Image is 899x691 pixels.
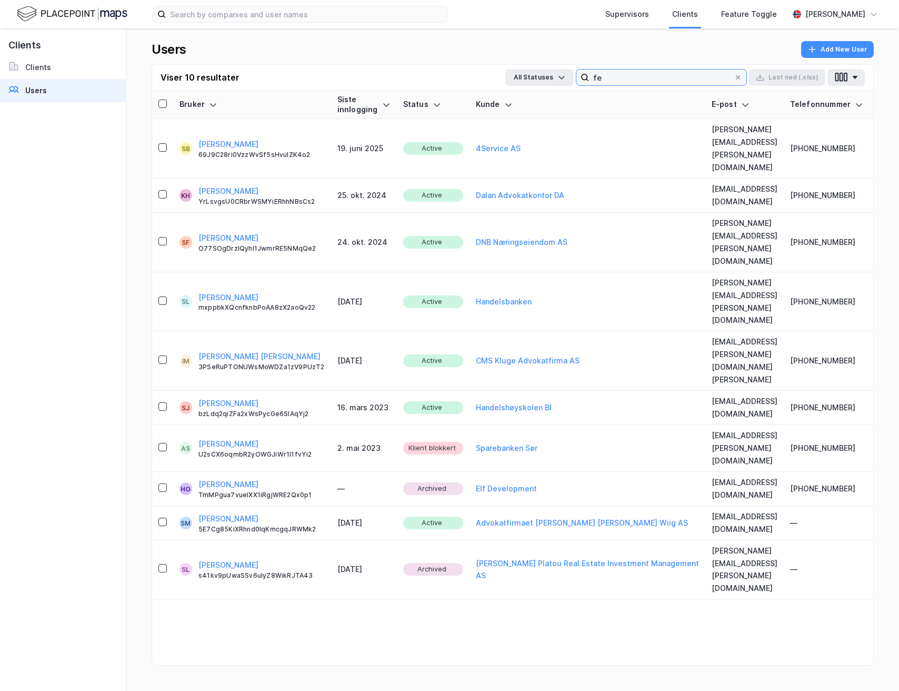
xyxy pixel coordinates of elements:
td: [EMAIL_ADDRESS][DOMAIN_NAME] [705,391,784,425]
button: All Statuses [505,69,574,86]
td: [EMAIL_ADDRESS][DOMAIN_NAME] [705,472,784,506]
td: 24. okt. 2024 [331,213,397,272]
td: [PERSON_NAME][EMAIL_ADDRESS][PERSON_NAME][DOMAIN_NAME] [705,119,784,179]
td: [PERSON_NAME][EMAIL_ADDRESS][PERSON_NAME][DOMAIN_NAME] [705,213,784,272]
button: 4Service AS [476,142,521,155]
div: Status [403,100,463,110]
td: [EMAIL_ADDRESS][DOMAIN_NAME] [705,179,784,213]
div: SJ [182,401,189,414]
div: 5E7Cg85KiXRhnd0IqKmcgqJRWMk2 [198,525,325,534]
div: SF [182,236,189,249]
div: Siste innlogging [337,95,391,114]
div: [PERSON_NAME] [805,8,865,21]
div: [PHONE_NUMBER] [790,482,864,495]
div: HO [181,482,191,495]
td: — [784,540,870,600]
td: 19. juni 2025 [331,119,397,179]
td: [PERSON_NAME][EMAIL_ADDRESS][PERSON_NAME][DOMAIN_NAME] [705,540,784,600]
div: YrLsvgsU0CRbrWSMYiERhhNBsCs2 [198,198,325,206]
button: [PERSON_NAME] [PERSON_NAME] [198,350,321,363]
td: 2. mai 2023 [331,425,397,472]
div: Supervisors [605,8,649,21]
button: Add New User [801,41,874,58]
button: CMS Kluge Advokatfirma AS [476,354,580,367]
div: Feature Toggle [721,8,777,21]
div: 69J9C28ri0VzzWvSf5sHvulZK4o2 [198,151,325,159]
div: E-post [712,100,777,110]
td: [DATE] [331,331,397,391]
div: SB [182,142,190,155]
div: Clients [672,8,698,21]
button: [PERSON_NAME] [198,138,258,151]
td: [DATE] [331,540,397,600]
div: Kunde [476,100,699,110]
div: SM [181,517,191,529]
div: SL [182,295,189,308]
td: [DATE] [331,272,397,332]
button: DNB Næringseiendom AS [476,236,567,249]
div: IM [182,354,189,367]
div: 3PSeRuPTONUWsMoWDZa1zV9PUzT2 [198,363,325,371]
button: Handelsbanken [476,295,532,308]
div: SL [182,563,189,576]
button: Sparebanken Sør [476,442,537,455]
div: Telefonnummer [790,100,864,110]
button: [PERSON_NAME] [198,397,258,410]
div: Clients [25,61,51,74]
button: [PERSON_NAME] [198,291,258,304]
div: [PHONE_NUMBER] [790,401,864,414]
div: [PHONE_NUMBER] [790,189,864,202]
div: Bruker [179,100,325,110]
div: TmMPgua7vuelXX1iRgjWRE2Qx0p1 [198,491,325,499]
button: [PERSON_NAME] [198,478,258,491]
div: s41kv9pUwaSSv6uIyZ8WikRJTA43 [198,571,325,580]
input: Search user by name, email or client [589,70,734,85]
td: 16. mars 2023 [331,391,397,425]
div: [PHONE_NUMBER] [790,142,864,155]
button: [PERSON_NAME] [198,232,258,244]
td: — [784,506,870,540]
td: [EMAIL_ADDRESS][PERSON_NAME][DOMAIN_NAME][PERSON_NAME] [705,331,784,391]
button: Dalan Advokatkontor DA [476,189,564,202]
div: O77SOgDrzIQyhl1JwmrRE5NMqQe2 [198,244,325,253]
input: Search by companies and user names [166,6,447,22]
td: — [331,472,397,506]
div: KH [181,189,190,202]
iframe: Chat Widget [846,640,899,691]
button: Elf Development [476,482,537,495]
div: mxppbkXQcnfknbPoAA8zX2aoQv22 [198,303,325,312]
div: [PHONE_NUMBER] [790,236,864,249]
button: Advokatfirmaet [PERSON_NAME] [PERSON_NAME] Wiig AS [476,517,688,529]
button: [PERSON_NAME] [198,438,258,450]
button: [PERSON_NAME] Platou Real Estate Investment Management AS [476,557,699,583]
div: U2sCX6oqmbR2yOWGJiWr1l1fvYi2 [198,450,325,459]
button: Handelshøyskolen BI [476,401,552,414]
div: Users [152,41,186,58]
div: Viser 10 resultater [161,71,239,84]
td: [EMAIL_ADDRESS][DOMAIN_NAME] [705,506,784,540]
div: Kontrollprogram for chat [846,640,899,691]
button: [PERSON_NAME] [198,185,258,198]
td: [PERSON_NAME][EMAIL_ADDRESS][PERSON_NAME][DOMAIN_NAME] [705,272,784,332]
div: [PHONE_NUMBER] [790,295,864,308]
td: [DATE] [331,506,397,540]
button: [PERSON_NAME] [198,559,258,571]
img: logo.f888ab2527a4732fd821a326f86c7f29.svg [17,5,127,23]
div: Users [25,84,47,97]
button: [PERSON_NAME] [198,512,258,525]
td: [EMAIL_ADDRESS][PERSON_NAME][DOMAIN_NAME] [705,425,784,472]
div: bzLdq2qiZFa2xWsPycGe6SlAqYj2 [198,410,325,418]
div: [PHONE_NUMBER] [790,354,864,367]
div: AS [181,442,190,455]
div: [PHONE_NUMBER] [790,442,864,455]
td: 25. okt. 2024 [331,179,397,213]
